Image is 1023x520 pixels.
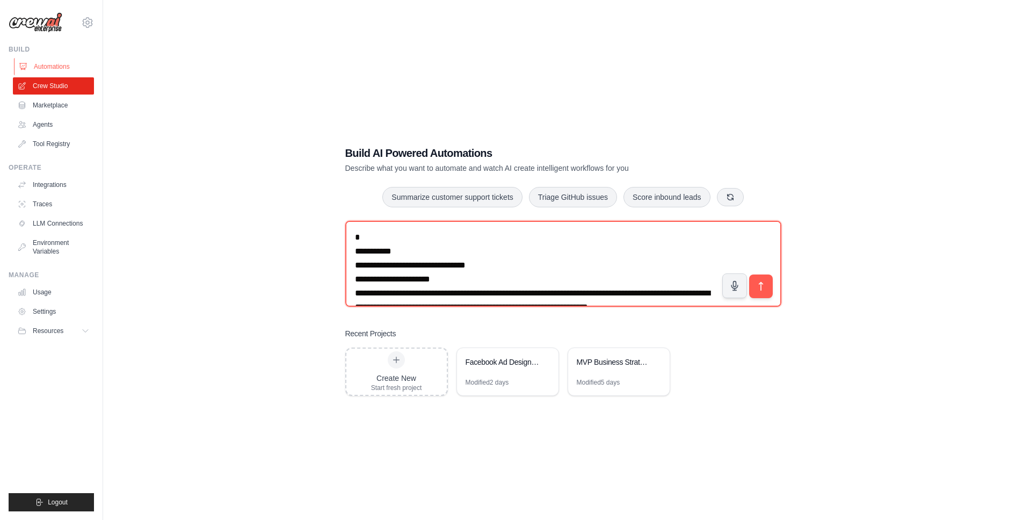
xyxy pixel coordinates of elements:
[371,373,422,384] div: Create New
[577,378,620,387] div: Modified 5 days
[9,493,94,511] button: Logout
[13,234,94,260] a: Environment Variables
[9,12,62,33] img: Logo
[13,97,94,114] a: Marketplace
[577,357,650,367] div: MVP Business Strategy Development
[722,273,747,298] button: Click to speak your automation idea
[13,196,94,213] a: Traces
[33,327,63,335] span: Resources
[9,163,94,172] div: Operate
[466,378,509,387] div: Modified 2 days
[371,384,422,392] div: Start fresh project
[13,116,94,133] a: Agents
[13,77,94,95] a: Crew Studio
[13,303,94,320] a: Settings
[529,187,617,207] button: Triage GitHub issues
[48,498,68,507] span: Logout
[13,322,94,340] button: Resources
[9,45,94,54] div: Build
[13,215,94,232] a: LLM Connections
[717,188,744,206] button: Get new suggestions
[13,135,94,153] a: Tool Registry
[382,187,522,207] button: Summarize customer support tickets
[345,328,396,339] h3: Recent Projects
[345,146,706,161] h1: Build AI Powered Automations
[466,357,539,367] div: Facebook Ad Designer Pro
[9,271,94,279] div: Manage
[13,176,94,193] a: Integrations
[14,58,95,75] a: Automations
[623,187,710,207] button: Score inbound leads
[345,163,706,174] p: Describe what you want to automate and watch AI create intelligent workflows for you
[969,468,1023,520] iframe: Chat Widget
[13,284,94,301] a: Usage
